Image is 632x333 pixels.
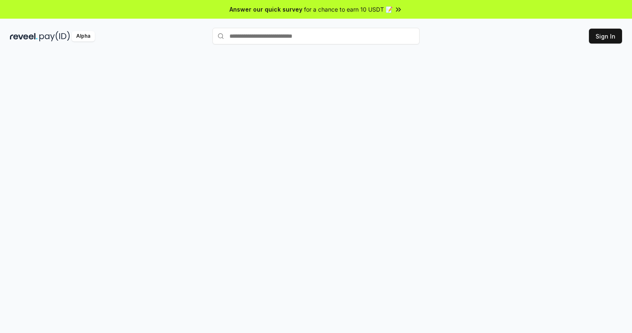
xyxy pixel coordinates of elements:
span: for a chance to earn 10 USDT 📝 [304,5,393,14]
img: pay_id [39,31,70,41]
img: reveel_dark [10,31,38,41]
button: Sign In [589,29,622,44]
div: Alpha [72,31,95,41]
span: Answer our quick survey [229,5,302,14]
